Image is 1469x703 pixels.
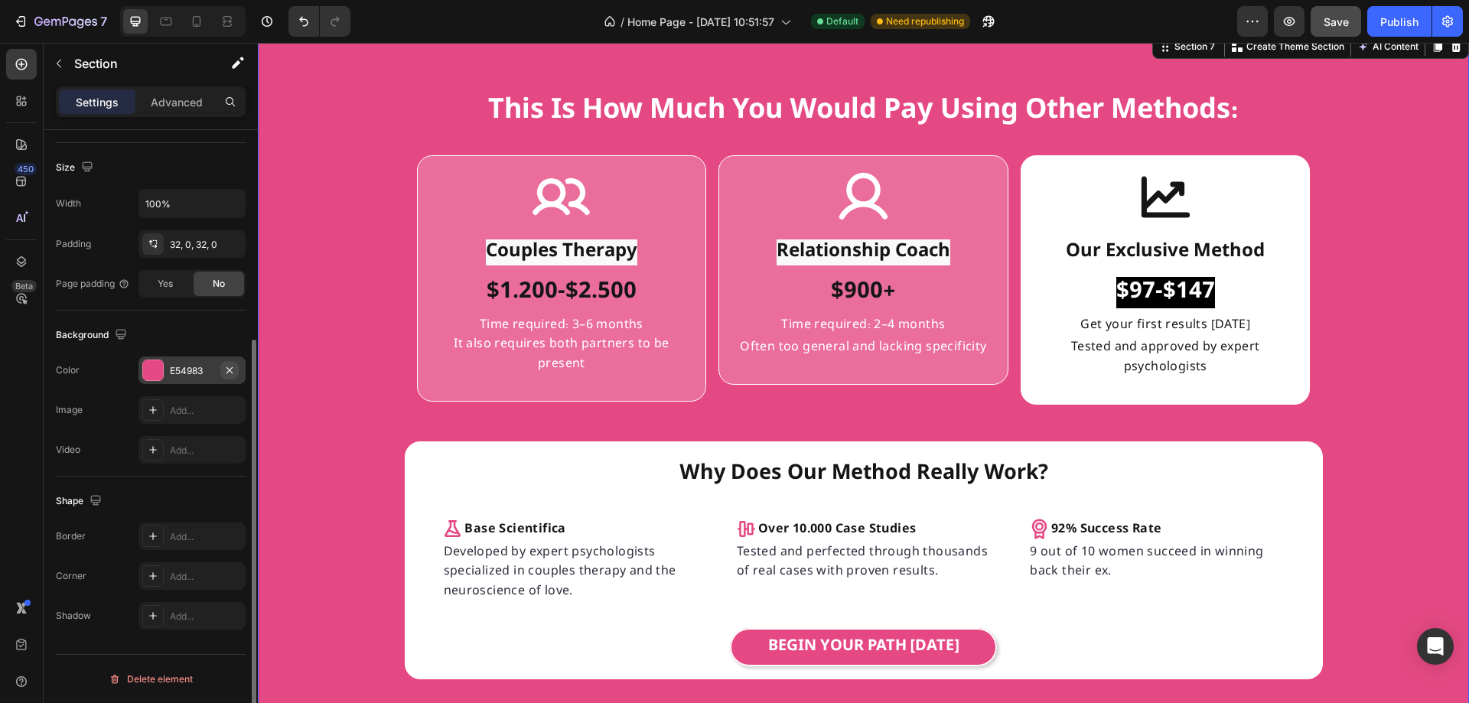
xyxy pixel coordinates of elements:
[627,14,774,30] span: Home Page - [DATE] 10:51:57
[56,277,130,291] div: Page padding
[472,585,740,623] a: Begin your path [DATE]
[56,197,81,210] div: Width
[76,94,119,110] p: Settings
[1311,6,1361,37] button: Save
[56,529,86,543] div: Border
[56,667,246,692] button: Delete element
[56,403,83,417] div: Image
[207,478,308,496] strong: Base Scientifica
[139,190,245,217] input: Auto
[886,15,964,28] span: Need republishing
[74,54,200,73] p: Section
[56,609,91,623] div: Shadow
[170,530,242,544] div: Add...
[170,404,242,418] div: Add...
[475,230,736,270] p: $900+
[858,234,957,265] span: $97-$147
[6,6,114,37] button: 7
[620,14,624,30] span: /
[170,444,242,457] div: Add...
[475,295,736,315] p: Often too general and lacking specificity
[56,158,96,178] div: Size
[151,94,203,110] p: Advanced
[213,277,225,291] span: No
[170,364,214,378] div: E54983
[422,417,790,446] strong: Why Does Our Method Really Work?
[519,197,692,223] span: Relationship Coach
[15,163,37,175] div: 450
[109,670,193,688] div: Delete element
[56,443,80,457] div: Video
[100,12,107,31] p: 7
[258,43,1469,703] iframe: Design area
[1324,15,1349,28] span: Save
[500,478,659,496] strong: Over 10.000 Case Studies
[1367,6,1432,37] button: Publish
[170,238,242,252] div: 32, 0, 32, 0
[170,570,242,584] div: Add...
[510,591,701,618] p: Begin your path [DATE]
[777,194,1038,226] p: our exclusive method
[56,569,86,583] div: Corner
[1380,14,1419,30] div: Publish
[56,237,91,251] div: Padding
[1417,628,1454,665] div: Open Intercom Messenger
[158,277,173,291] span: Yes
[56,491,105,512] div: Shape
[777,273,1038,293] p: Get your first results [DATE]
[475,273,736,293] p: Time required: 2–4 months
[56,325,130,346] div: Background
[170,610,242,623] div: Add...
[479,500,732,539] p: Tested and perfected through thousands of real cases with proven results.
[777,295,1038,334] p: Tested and approved by expert psychologists
[826,15,858,28] span: Default
[186,500,439,559] p: Developed by expert psychologists specialized in couples therapy and the neuroscience of love.
[56,363,80,377] div: Color
[793,477,904,497] p: 92% Success Rate
[288,6,350,37] div: Undo/Redo
[772,500,1025,539] p: 9 out of 10 women succeed in winning back their ex.
[11,280,37,292] div: Beta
